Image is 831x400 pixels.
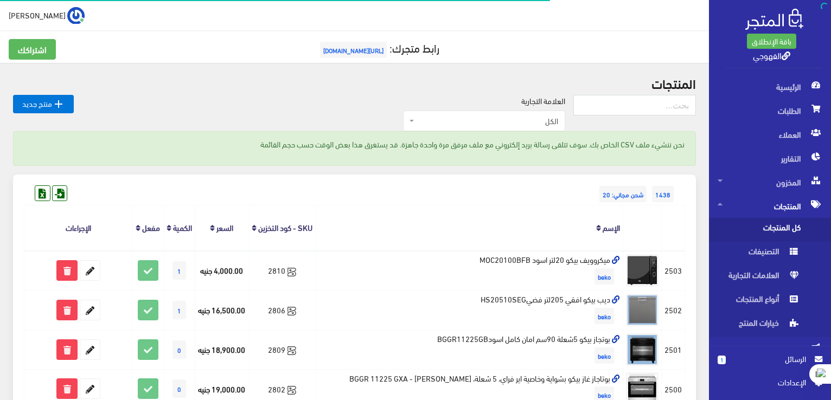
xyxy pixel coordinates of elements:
svg: Synced with Zoho Books [287,307,296,315]
span: العملاء [718,122,822,146]
span: beko [595,308,614,324]
td: ميكروويف بيكو 20لتر اسود MOC20100BFB [316,250,623,290]
span: الرئيسية [718,75,822,99]
span: خيارات المنتج [718,313,800,337]
span: 1 [172,301,186,319]
td: 2503 [662,250,685,290]
a: منتج جديد [13,95,74,113]
td: 18,900.00 جنيه [195,330,249,369]
span: 0 [172,379,186,398]
a: SKU - كود التخزين [258,220,312,235]
img: mykrooyf-byko-20ltr-asod-moc20100bfb.jpg [626,254,659,287]
span: 1 [718,356,726,364]
span: beko [595,268,614,285]
svg: Synced with Zoho Books [287,346,296,355]
td: 2810 [248,250,316,290]
svg: Synced with Zoho Books [287,386,296,395]
svg: Synced with Zoho Books [287,268,296,276]
a: القهوجي [753,47,790,63]
td: ديب بيكو افقي 205لتر فضيHS20510SEG [316,290,623,330]
a: السعر [216,220,233,235]
label: العلامة التجارية [521,95,565,107]
td: 2502 [662,290,685,330]
span: beko [595,347,614,364]
span: شحن مجاني: 20 [599,186,647,202]
span: المنتجات [718,194,822,218]
a: العملاء [709,122,831,146]
td: 2501 [662,330,685,369]
a: كل المنتجات [709,218,831,242]
a: باقة الإنطلاق [747,34,796,49]
i:  [52,98,65,111]
input: بحث... [573,95,696,115]
td: 4,000.00 جنيه [195,250,249,290]
span: الكل [403,111,565,131]
span: [URL][DOMAIN_NAME] [320,42,387,58]
a: الرئيسية [709,75,831,99]
span: الطلبات [718,99,822,122]
a: 1 الرسائل [718,353,822,376]
a: المخزون [709,170,831,194]
a: التقارير [709,146,831,170]
a: اﻹعدادات [718,376,822,393]
a: المنتجات [709,194,831,218]
td: بوتجاز بيكو 5شعلة 90سم امان كامل اسودBGGR11225GB [316,330,623,369]
p: نحن ننشيء ملف CSV الخاص بك. سوف تتلقى رسالة بريد إلكتروني مع ملف مرفق مرة واحدة جاهزة. قد يستغرق ... [24,138,685,150]
a: التصنيفات [709,242,831,266]
span: العلامات التجارية [718,266,800,289]
span: اﻹعدادات [726,376,806,388]
span: كل المنتجات [718,218,800,242]
span: [PERSON_NAME] [9,8,66,22]
th: الإجراءات [24,205,133,250]
img: . [745,9,803,30]
a: الكمية [173,220,192,235]
img: dyb-byko-afky-205ltr-fdyhs20510seg.png [626,294,659,326]
a: الإسم [603,220,620,235]
img: botgaz-byko-5shaal-90sm-aman-kaml-asodbggr11225gb.png [626,333,659,366]
span: الكل [417,115,558,126]
span: التسويق [718,337,822,361]
span: المخزون [718,170,822,194]
a: اشتراكك [9,39,56,60]
a: رابط متجرك:[URL][DOMAIN_NAME] [317,37,439,57]
a: الطلبات [709,99,831,122]
td: 2809 [248,330,316,369]
span: 0 [172,340,186,359]
h2: المنتجات [13,76,696,90]
span: الرسائل [734,353,806,365]
a: ... [PERSON_NAME] [9,7,85,24]
img: ... [67,7,85,24]
a: خيارات المنتج [709,313,831,337]
td: 16,500.00 جنيه [195,290,249,330]
a: أنواع المنتجات [709,289,831,313]
span: التقارير [718,146,822,170]
td: 2806 [248,290,316,330]
span: 1438 [652,186,674,202]
span: 1 [172,261,186,280]
span: التصنيفات [718,242,800,266]
span: أنواع المنتجات [718,289,800,313]
a: العلامات التجارية [709,266,831,289]
a: مفعل [142,220,160,235]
